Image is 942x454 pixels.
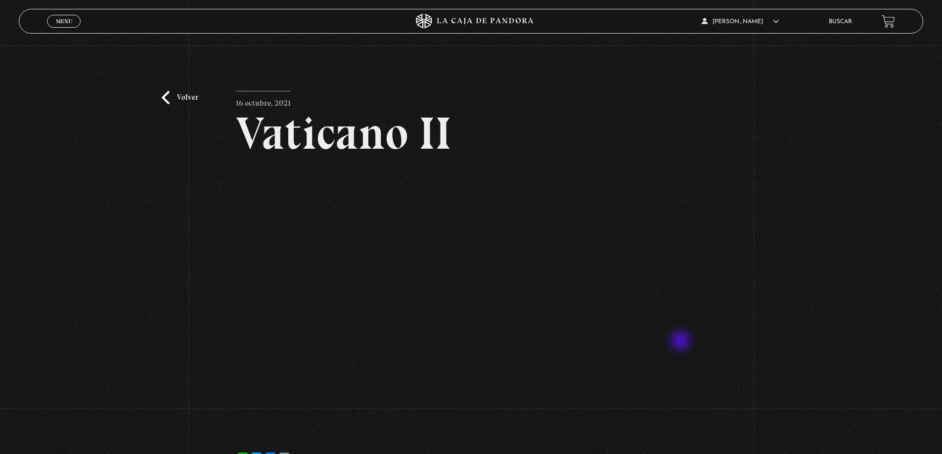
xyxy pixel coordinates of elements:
span: Cerrar [52,27,76,34]
h2: Vaticano II [236,111,706,156]
span: Menu [56,18,72,24]
a: Volver [162,91,198,104]
a: View your shopping cart [882,15,895,28]
p: 16 octubre, 2021 [236,91,291,111]
a: Buscar [829,19,852,25]
span: [PERSON_NAME] [702,19,779,25]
